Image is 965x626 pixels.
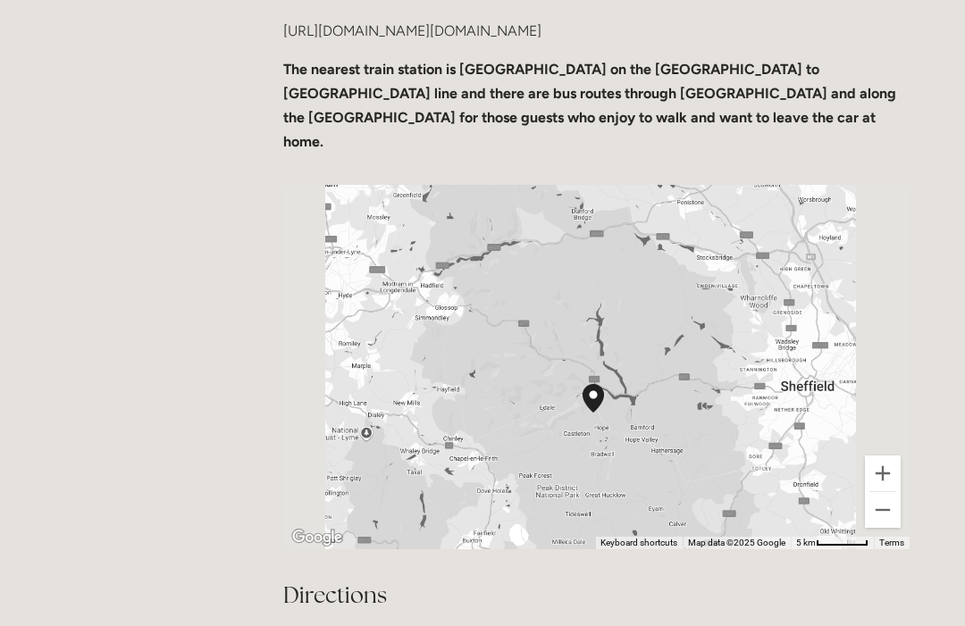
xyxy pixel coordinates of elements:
img: Google [288,526,347,549]
button: Map Scale: 5 km per 55 pixels [791,537,874,549]
p: [URL][DOMAIN_NAME][DOMAIN_NAME] [283,19,910,43]
button: Zoom in [865,455,901,491]
h2: Directions [283,580,910,611]
div: Losehill House Hotel & Spa Losehill Lane, Edale Road S33 6AF, United Kingdom [575,377,633,448]
button: Zoom out [865,492,901,528]
span: 5 km [796,538,816,547]
button: Keyboard shortcuts [600,537,677,549]
span: Map data ©2025 Google [688,538,785,547]
a: Open this area in Google Maps (opens a new window) [288,526,347,549]
a: Terms [879,538,904,547]
strong: The nearest train station is [GEOGRAPHIC_DATA] on the [GEOGRAPHIC_DATA] to [GEOGRAPHIC_DATA] line... [283,61,900,151]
